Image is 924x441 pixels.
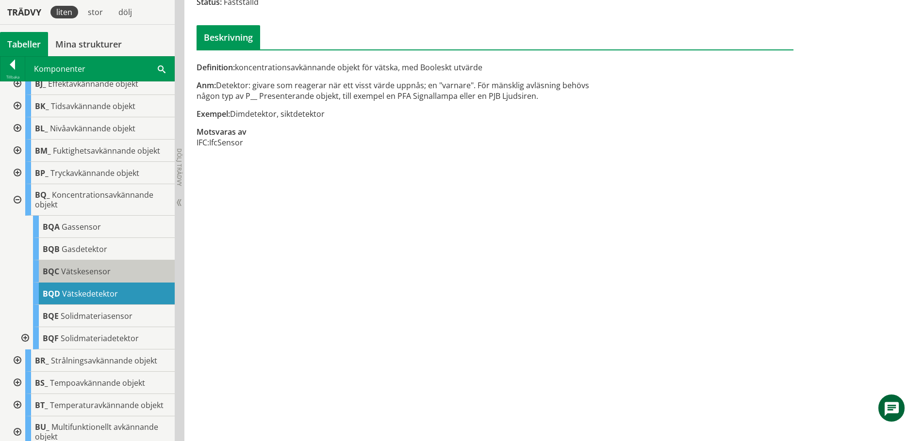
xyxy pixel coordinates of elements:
[35,400,48,410] span: BT_
[35,422,49,432] span: BU_
[48,32,129,56] a: Mina strukturer
[35,189,50,200] span: BQ_
[50,378,145,388] span: Tempoavkännande objekt
[62,221,101,232] span: Gassensor
[113,6,138,18] div: dölj
[175,148,183,186] span: Dölj trädvy
[51,355,157,366] span: Strålningsavkännande objekt
[197,109,589,119] div: Dimdetektor, siktdetektor
[50,168,139,178] span: Tryckavkännande objekt
[43,244,60,254] span: BQB
[197,137,209,148] td: IFC:
[48,79,138,89] span: Effektavkännande objekt
[197,62,235,73] span: Definition:
[197,109,230,119] span: Exempel:
[50,123,135,134] span: Nivåavkännande objekt
[43,266,59,277] span: BQC
[35,378,48,388] span: BS_
[197,126,247,137] span: Motsvaras av
[158,63,165,74] span: Sök i tabellen
[61,333,139,344] span: Solidmateriadetektor
[43,333,59,344] span: BQF
[0,73,25,81] div: Tillbaka
[53,145,160,156] span: Fuktighetsavkännande objekt
[35,168,49,178] span: BP_
[35,189,153,210] span: Koncentrationsavkännande objekt
[197,80,216,91] span: Anm:
[197,80,589,101] div: Detektor: givare som reagerar när ett visst värde uppnås; en "varnare". För mänsklig avläsning be...
[197,62,589,73] div: koncentrationsavkännande objekt för vätska, med Booleskt utvärde
[43,288,60,299] span: BQD
[50,400,164,410] span: Temperaturavkännande objekt
[61,266,111,277] span: Vätskesensor
[25,57,174,81] div: Komponenter
[51,101,135,111] span: Tidsavkännande objekt
[62,244,107,254] span: Gasdetektor
[62,288,118,299] span: Vätskedetektor
[35,101,49,111] span: BK_
[2,7,47,17] div: Trädvy
[35,123,48,134] span: BL_
[209,137,243,148] td: IfcSensor
[61,311,132,321] span: Solidmateriasensor
[43,311,59,321] span: BQE
[35,145,51,156] span: BM_
[43,221,60,232] span: BQA
[82,6,109,18] div: stor
[35,79,46,89] span: BJ_
[197,25,260,49] div: Beskrivning
[35,355,49,366] span: BR_
[50,6,78,18] div: liten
